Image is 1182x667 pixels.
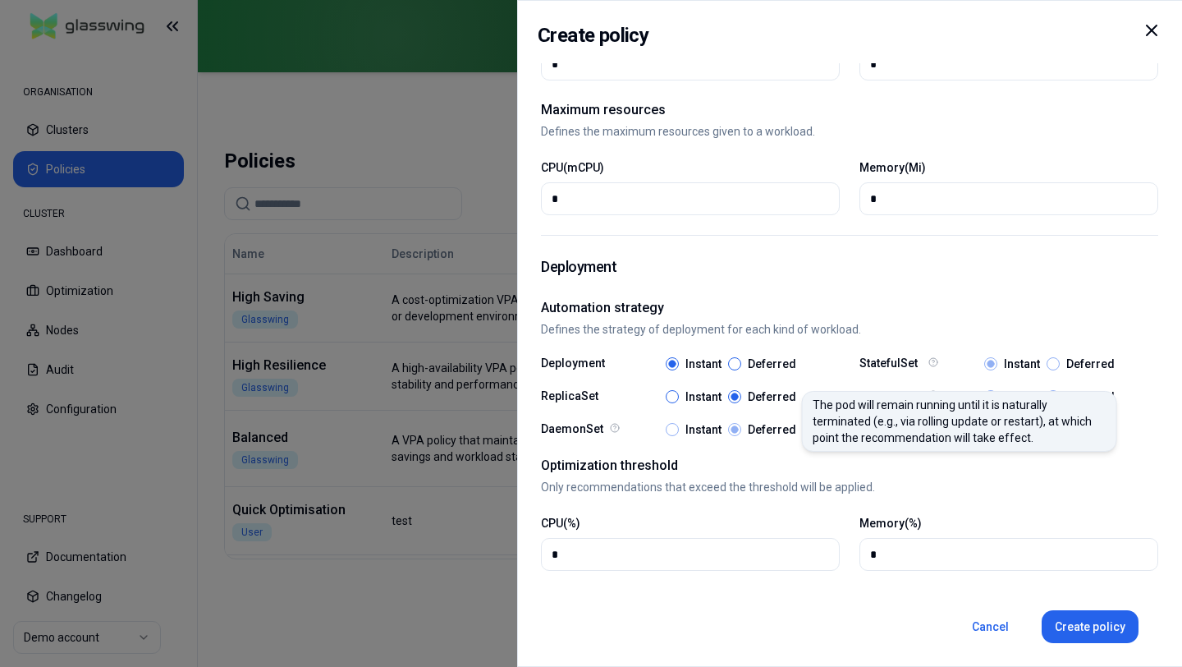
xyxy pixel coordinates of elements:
label: Instant [1004,358,1040,370]
label: CronJob [859,390,925,403]
label: Deferred [748,424,796,435]
label: CPU(%) [541,517,580,530]
p: The pod will remain running until it is naturally terminated (e.g., via rolling update or restart... [813,397,1106,446]
p: Only recommendations that exceed the threshold will be applied. [541,479,1158,495]
label: Memory(%) [859,517,922,530]
label: Instant [685,391,722,402]
label: ReplicaSet [541,390,607,403]
label: Instant [685,358,722,370]
p: Defines the maximum resources given to a workload. [541,123,1158,140]
label: Deferred [748,391,796,402]
label: Deployment [541,357,607,370]
label: Deferred [748,358,796,370]
label: CPU(mCPU) [541,161,604,174]
h1: Deployment [541,255,1158,278]
label: Deferred [1066,358,1115,370]
label: StatefulSet [859,357,925,370]
label: DaemonSet [541,423,607,436]
button: Create policy [1042,610,1138,643]
label: Instant [685,424,722,435]
h2: Automation strategy [541,298,1158,318]
h2: Create policy [538,21,648,50]
button: Cancel [959,610,1022,643]
h2: Optimization threshold [541,456,1158,476]
h2: Maximum resources [541,100,1158,120]
p: Defines the strategy of deployment for each kind of workload. [541,321,1158,338]
label: Memory(Mi) [859,161,926,174]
